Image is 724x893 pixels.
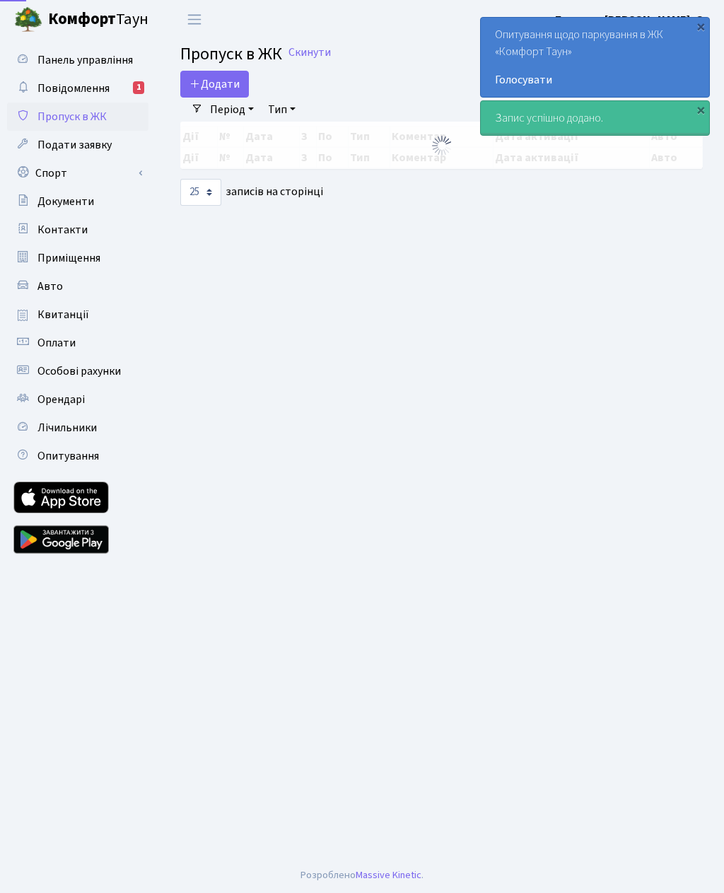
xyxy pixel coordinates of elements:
div: × [694,103,708,117]
img: Обробка... [431,134,453,157]
b: Блєдних [PERSON_NAME]. О. [555,12,707,28]
a: Авто [7,272,148,300]
a: Пропуск в ЖК [7,103,148,131]
a: Скинути [288,46,331,59]
span: Додати [189,76,240,92]
a: Блєдних [PERSON_NAME]. О. [555,11,707,28]
span: Особові рахунки [37,363,121,379]
a: Контакти [7,216,148,244]
a: Особові рахунки [7,357,148,385]
span: Панель управління [37,52,133,68]
a: Орендарі [7,385,148,414]
a: Повідомлення1 [7,74,148,103]
span: Подати заявку [37,137,112,153]
label: записів на сторінці [180,179,323,206]
span: Документи [37,194,94,209]
span: Приміщення [37,250,100,266]
a: Спорт [7,159,148,187]
span: Повідомлення [37,81,110,96]
div: 1 [133,81,144,94]
a: Приміщення [7,244,148,272]
select: записів на сторінці [180,179,221,206]
span: Лічильники [37,420,97,436]
div: Розроблено . [300,868,424,883]
span: Орендарі [37,392,85,407]
b: Комфорт [48,8,116,30]
a: Лічильники [7,414,148,442]
a: Оплати [7,329,148,357]
span: Таун [48,8,148,32]
a: Massive Kinetic [356,868,421,882]
span: Пропуск в ЖК [37,109,107,124]
button: Переключити навігацію [177,8,212,31]
span: Оплати [37,335,76,351]
div: Опитування щодо паркування в ЖК «Комфорт Таун» [481,18,709,97]
span: Пропуск в ЖК [180,42,282,66]
span: Контакти [37,222,88,238]
a: Квитанції [7,300,148,329]
span: Квитанції [37,307,89,322]
a: Період [204,98,259,122]
span: Опитування [37,448,99,464]
a: Тип [262,98,301,122]
div: × [694,19,708,33]
span: Авто [37,279,63,294]
img: logo.png [14,6,42,34]
a: Додати [180,71,249,98]
a: Подати заявку [7,131,148,159]
div: Запис успішно додано. [481,101,709,135]
a: Голосувати [495,71,695,88]
a: Панель управління [7,46,148,74]
a: Опитування [7,442,148,470]
a: Документи [7,187,148,216]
